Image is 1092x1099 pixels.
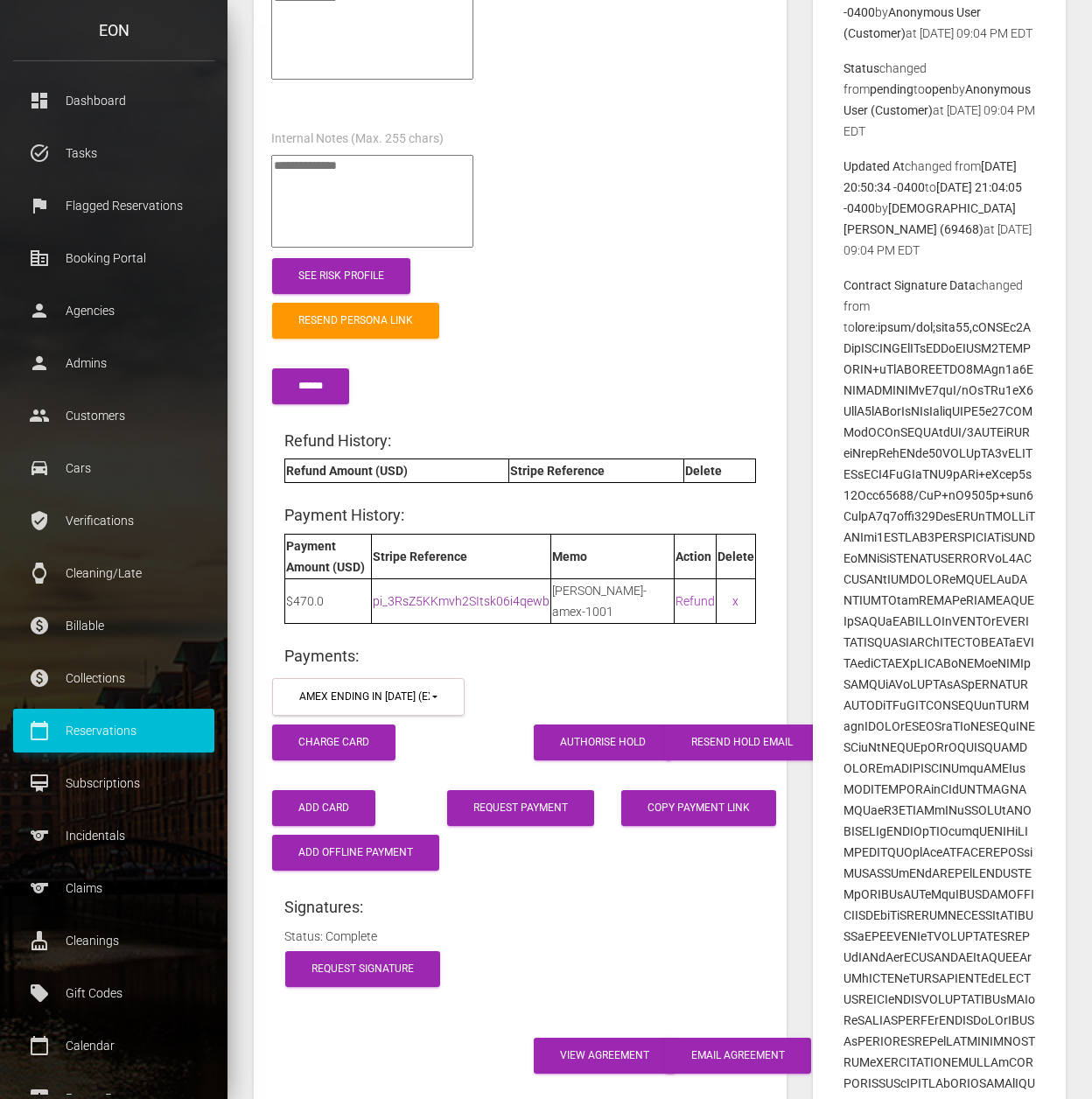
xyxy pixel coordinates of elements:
[26,402,201,429] p: Customers
[665,1038,811,1074] a: Email Agreement
[13,709,214,752] a: calendar_today Reservations
[843,5,981,40] b: Anonymous User (Customer)
[26,770,201,796] p: Subscriptions
[551,534,674,578] th: Memo
[13,499,214,542] a: verified_user Verifications
[13,814,214,857] a: sports Incidentals
[26,1032,201,1059] p: Calendar
[285,459,509,483] th: Refund Amount (USD)
[551,578,674,623] td: [PERSON_NAME]-amex-1001
[26,87,201,114] p: Dashboard
[285,951,440,987] a: Request Signature
[843,278,976,292] b: Contract Signature Data
[13,604,214,647] a: paid Billable
[26,822,201,849] p: Incidentals
[284,504,756,526] h4: Payment History:
[13,184,214,227] a: flag Flagged Reservations
[534,1038,675,1074] a: View Agreement
[272,678,465,716] button: amex ending in 1001 (exp. 7/2029)
[13,446,214,490] a: drive_eta Cars
[26,980,201,1006] p: Gift Codes
[843,156,1035,261] p: changed from to by at [DATE] 09:04 PM EDT
[13,289,214,332] a: person Agencies
[13,971,214,1015] a: local_offer Gift Codes
[732,594,738,608] a: x
[26,297,201,324] p: Agencies
[26,507,201,534] p: Verifications
[26,717,201,744] p: Reservations
[13,866,214,910] a: sports Claims
[925,82,952,96] b: open
[284,896,756,918] h4: Signatures:
[13,551,214,595] a: watch Cleaning/Late
[299,689,430,704] div: amex ending in [DATE] (exp. 7/2029)
[674,534,716,578] th: Action
[372,534,551,578] th: Stripe Reference
[26,140,201,166] p: Tasks
[285,534,372,578] th: Payment Amount (USD)
[272,258,410,294] a: See Risk Profile
[843,201,1016,236] b: [DEMOGRAPHIC_DATA][PERSON_NAME] (69468)
[26,192,201,219] p: Flagged Reservations
[272,835,439,871] button: Add Offline Payment
[26,612,201,639] p: Billable
[13,341,214,385] a: person Admins
[534,724,672,760] button: Authorise Hold
[284,430,756,451] h4: Refund History:
[13,919,214,962] a: cleaning_services Cleanings
[675,594,715,608] a: Refund
[665,724,819,760] a: Resend Hold Email
[447,790,594,826] a: Request Payment
[843,159,905,173] b: Updated At
[843,58,1035,142] p: changed from to by at [DATE] 09:04 PM EDT
[843,61,879,75] b: Status
[13,656,214,700] a: paid Collections
[684,459,755,483] th: Delete
[272,303,439,339] a: Resend Persona Link
[285,578,372,623] td: $470.0
[26,455,201,481] p: Cars
[870,82,913,96] b: pending
[26,350,201,376] p: Admins
[26,927,201,954] p: Cleanings
[373,594,549,608] a: pi_3RsZ5KKmvh2SItsk06i4qewb
[26,245,201,271] p: Booking Portal
[26,560,201,586] p: Cleaning/Late
[13,761,214,805] a: card_membership Subscriptions
[271,130,444,148] label: Internal Notes (Max. 255 chars)
[272,724,395,760] button: Charge Card
[271,926,769,947] div: Status: Complete
[716,534,755,578] th: Delete
[13,79,214,122] a: dashboard Dashboard
[13,131,214,175] a: task_alt Tasks
[621,790,776,826] button: Copy payment link
[272,790,375,826] button: Add Card
[509,459,684,483] th: Stripe Reference
[284,645,756,667] h4: Payments:
[13,1024,214,1067] a: calendar_today Calendar
[26,665,201,691] p: Collections
[13,394,214,437] a: people Customers
[26,875,201,901] p: Claims
[13,236,214,280] a: corporate_fare Booking Portal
